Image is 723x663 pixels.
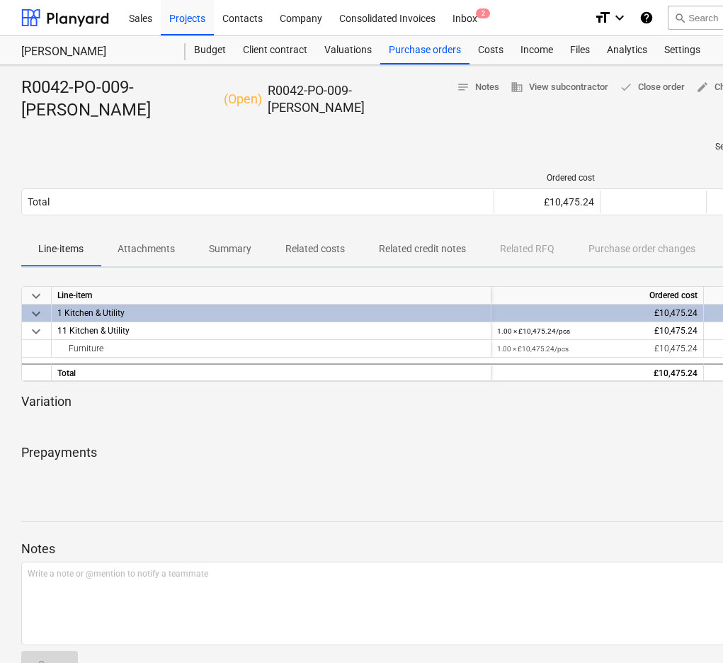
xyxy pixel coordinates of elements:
span: 2 [476,8,490,18]
a: Costs [469,36,512,64]
a: Valuations [316,36,380,64]
div: £10,475.24 [497,305,698,322]
span: keyboard_arrow_down [28,323,45,340]
span: edit [696,81,709,93]
div: Line-item [52,287,491,305]
a: Files [562,36,598,64]
div: Ordered cost [500,173,595,183]
span: View subcontractor [511,79,608,96]
div: £10,475.24 [497,365,698,382]
p: Related costs [285,242,345,256]
div: £10,475.24 [500,196,594,208]
div: Total [52,363,491,381]
p: Variation [21,393,72,421]
a: Analytics [598,36,656,64]
i: format_size [594,9,611,26]
button: View subcontractor [505,76,614,98]
div: £10,475.24 [497,322,698,340]
div: £10,475.24 [497,340,698,358]
button: Notes [451,76,505,98]
span: Close order [620,79,685,96]
a: Budget [186,36,234,64]
p: Prepayments [21,444,97,472]
small: 1.00 × £10,475.24 / pcs [497,345,569,353]
span: business [511,81,523,93]
div: Furniture [57,340,485,357]
div: R0042-PO-009-[PERSON_NAME] [21,76,432,122]
span: Notes [457,79,499,96]
iframe: Chat Widget [652,595,723,663]
a: Income [512,36,562,64]
span: done [620,81,632,93]
span: keyboard_arrow_down [28,288,45,305]
a: Settings [656,36,709,64]
p: Summary [209,242,251,256]
p: Related credit notes [379,242,466,256]
div: Ordered cost [491,287,704,305]
div: [PERSON_NAME] [21,45,169,59]
i: Knowledge base [639,9,654,26]
span: keyboard_arrow_down [28,305,45,322]
span: search [674,12,685,23]
span: notes [457,81,469,93]
a: Purchase orders [380,36,469,64]
div: Total [28,196,50,208]
small: 1.00 × £10,475.24 / pcs [497,327,570,335]
i: keyboard_arrow_down [611,9,628,26]
span: 11 Kitchen & Utility [57,326,130,336]
p: R0042-PO-009-[PERSON_NAME] [268,82,432,116]
p: ( Open ) [224,91,262,108]
p: Line-items [38,242,84,256]
button: Close order [614,76,690,98]
p: Attachments [118,242,175,256]
a: Client contract [234,36,316,64]
div: 1 Kitchen & Utility [57,305,485,322]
